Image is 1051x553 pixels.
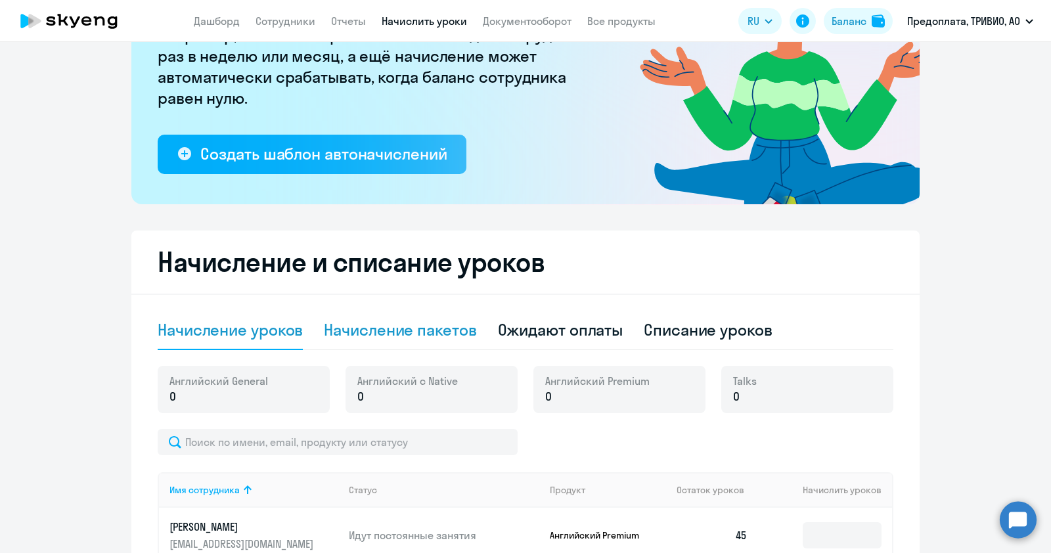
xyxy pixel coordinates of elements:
a: Дашборд [194,14,240,28]
a: Сотрудники [256,14,315,28]
div: Начисление уроков [158,319,303,340]
span: 0 [169,388,176,405]
div: Продукт [550,484,585,496]
img: balance [872,14,885,28]
p: [PERSON_NAME] больше не придётся начислять вручную. Например, можно настроить начисление для сотр... [158,3,604,108]
span: Остаток уроков [677,484,744,496]
button: Балансbalance [824,8,893,34]
span: Английский Premium [545,374,650,388]
span: 0 [733,388,740,405]
div: Статус [349,484,539,496]
th: Начислить уроков [758,472,892,508]
a: Начислить уроки [382,14,467,28]
div: Продукт [550,484,667,496]
h2: Начисление и списание уроков [158,246,893,278]
a: [PERSON_NAME][EMAIL_ADDRESS][DOMAIN_NAME] [169,520,338,551]
span: Talks [733,374,757,388]
span: Английский с Native [357,374,458,388]
div: Ожидают оплаты [498,319,623,340]
p: [EMAIL_ADDRESS][DOMAIN_NAME] [169,537,317,551]
a: Документооборот [483,14,571,28]
input: Поиск по имени, email, продукту или статусу [158,429,518,455]
p: Английский Premium [550,529,648,541]
span: 0 [357,388,364,405]
div: Имя сотрудника [169,484,240,496]
div: Остаток уроков [677,484,758,496]
button: RU [738,8,782,34]
div: Баланс [832,13,866,29]
div: Начисление пакетов [324,319,476,340]
button: Предоплата, ТРИВИО, АО [901,5,1040,37]
span: Английский General [169,374,268,388]
button: Создать шаблон автоначислений [158,135,466,174]
p: Идут постоянные занятия [349,528,539,542]
div: Создать шаблон автоначислений [200,143,447,164]
div: Имя сотрудника [169,484,338,496]
span: RU [748,13,759,29]
div: Статус [349,484,377,496]
a: Все продукты [587,14,656,28]
div: Списание уроков [644,319,772,340]
p: [PERSON_NAME] [169,520,317,534]
a: Отчеты [331,14,366,28]
span: 0 [545,388,552,405]
p: Предоплата, ТРИВИО, АО [907,13,1020,29]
